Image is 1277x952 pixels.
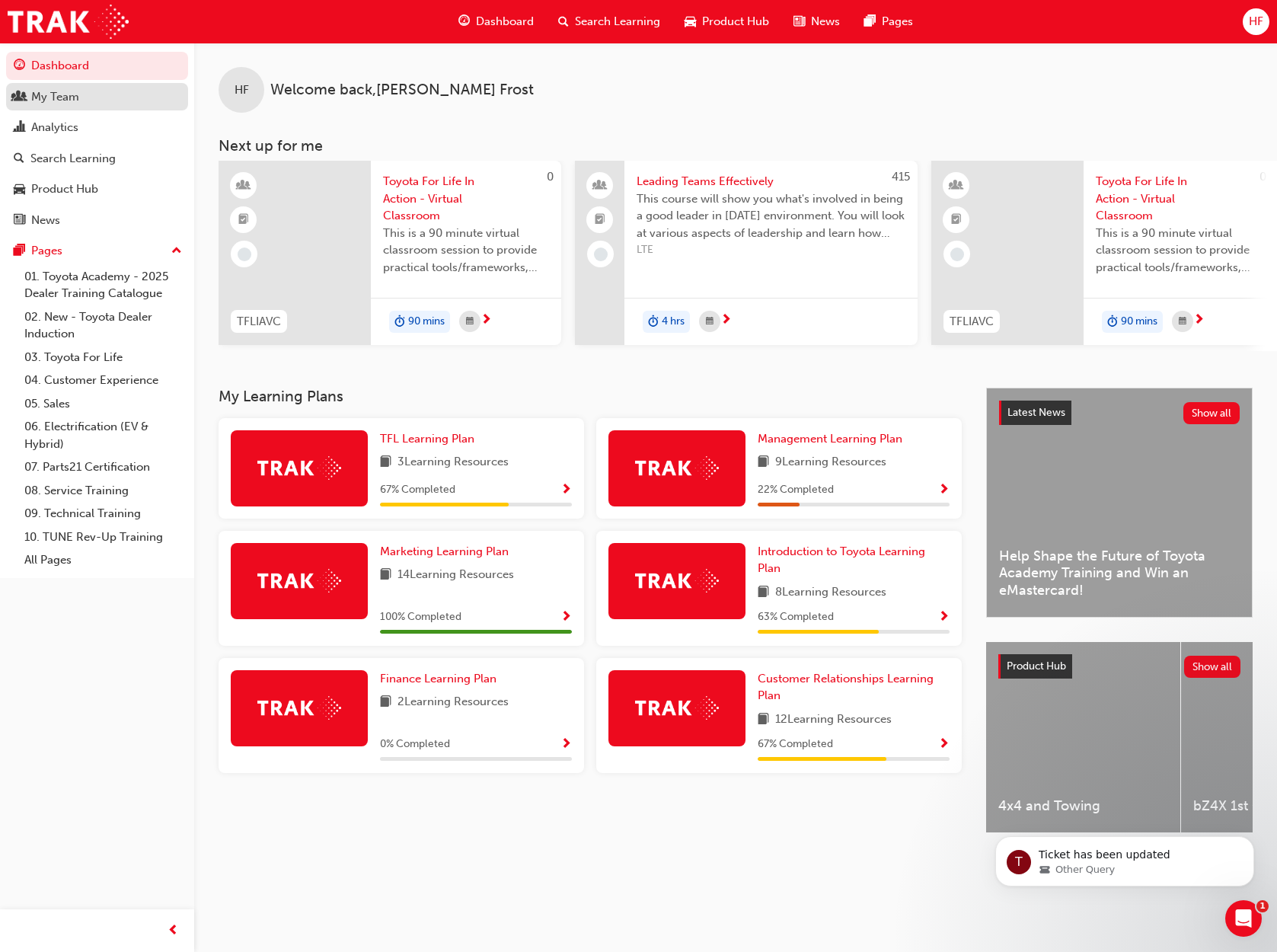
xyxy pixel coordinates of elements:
button: Show Progress [560,735,572,754]
span: Show Progress [560,738,572,752]
span: learningRecordVerb_NONE-icon [950,248,964,261]
span: TFL Learning Plan [380,432,474,446]
button: Show Progress [938,735,950,754]
span: Show Progress [938,611,950,625]
span: 90 mins [1121,313,1157,331]
span: pages-icon [864,12,876,31]
span: TFLIAVC [950,313,994,331]
a: 4x4 and Towing [986,642,1180,832]
span: 0 % Completed [380,736,450,753]
a: 0TFLIAVCToyota For Life In Action - Virtual ClassroomThis is a 90 minute virtual classroom sessio... [219,161,561,345]
span: HF [235,81,249,99]
a: news-iconNews [781,6,852,37]
span: 67 % Completed [380,481,455,499]
button: Pages [6,237,188,265]
button: Show all [1183,402,1240,424]
span: car-icon [14,183,25,196]
a: Management Learning Plan [758,430,908,448]
span: next-icon [720,314,732,327]
span: book-icon [380,693,391,712]
span: book-icon [758,453,769,472]
span: 8 Learning Resources [775,583,886,602]
a: car-iconProduct Hub [672,6,781,37]
span: learningRecordVerb_NONE-icon [238,248,251,261]
span: 22 % Completed [758,481,834,499]
img: Trak [635,696,719,720]
a: Product HubShow all [998,654,1240,679]
span: book-icon [380,453,391,472]
span: search-icon [558,12,569,31]
span: Show Progress [560,611,572,625]
span: learningRecordVerb_NONE-icon [594,248,608,261]
span: LTE [637,241,905,259]
span: prev-icon [168,922,179,941]
span: 4 hrs [662,313,685,331]
span: booktick-icon [951,210,962,230]
a: All Pages [18,548,188,572]
span: Search Learning [575,13,660,30]
span: HF [1249,13,1263,30]
span: duration-icon [648,312,659,332]
span: Product Hub [1007,660,1066,672]
span: 14 Learning Resources [397,566,514,585]
span: pages-icon [14,244,25,258]
a: Latest NewsShow allHelp Shape the Future of Toyota Academy Training and Win an eMastercard! [986,388,1253,618]
a: 09. Technical Training [18,502,188,526]
span: 1 [1256,900,1269,912]
span: 0 [1259,170,1266,184]
img: Trak [257,696,341,720]
span: This course will show you what's involved in being a good leader in [DATE] environment. You will ... [637,190,905,242]
div: News [31,212,60,229]
a: My Team [6,83,188,111]
span: 4x4 and Towing [998,797,1168,815]
span: Pages [882,13,913,30]
span: Toyota For Life In Action - Virtual Classroom [1096,173,1262,225]
span: booktick-icon [595,210,605,230]
span: Show Progress [938,484,950,497]
a: 07. Parts21 Certification [18,455,188,479]
span: Finance Learning Plan [380,672,496,685]
span: news-icon [14,214,25,228]
span: 0 [547,170,554,184]
span: Latest News [1007,406,1065,419]
a: Customer Relationships Learning Plan [758,670,950,704]
iframe: Intercom live chat [1225,900,1262,937]
a: 01. Toyota Academy - 2025 Dealer Training Catalogue [18,265,188,305]
span: book-icon [758,711,769,730]
div: Pages [31,242,62,260]
span: News [811,13,840,30]
span: This is a 90 minute virtual classroom session to provide practical tools/frameworks, behaviours a... [383,225,549,276]
span: chart-icon [14,121,25,135]
span: 63 % Completed [758,609,834,626]
span: guage-icon [458,12,470,31]
span: 9 Learning Resources [775,453,886,472]
span: search-icon [14,152,24,166]
span: 12 Learning Resources [775,711,892,730]
button: Show all [1184,656,1241,678]
iframe: Intercom notifications message [972,804,1277,911]
span: guage-icon [14,59,25,73]
span: Toyota For Life In Action - Virtual Classroom [383,173,549,225]
span: Show Progress [560,484,572,497]
a: Trak [8,5,129,39]
div: Product Hub [31,180,98,198]
a: 415Leading Teams EffectivelyThis course will show you what's involved in being a good leader in [... [575,161,918,345]
span: calendar-icon [1179,312,1186,331]
span: Leading Teams Effectively [637,173,905,190]
a: News [6,206,188,235]
button: DashboardMy TeamAnalyticsSearch LearningProduct HubNews [6,49,188,237]
span: Dashboard [476,13,534,30]
span: news-icon [793,12,805,31]
span: Help Shape the Future of Toyota Academy Training and Win an eMastercard! [999,548,1240,599]
button: Show Progress [938,608,950,627]
a: Search Learning [6,145,188,173]
span: calendar-icon [706,312,714,331]
span: learningResourceType_INSTRUCTOR_LED-icon [238,176,249,196]
span: Introduction to Toyota Learning Plan [758,545,925,576]
h3: My Learning Plans [219,388,962,405]
img: Trak [635,456,719,480]
a: pages-iconPages [852,6,925,37]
